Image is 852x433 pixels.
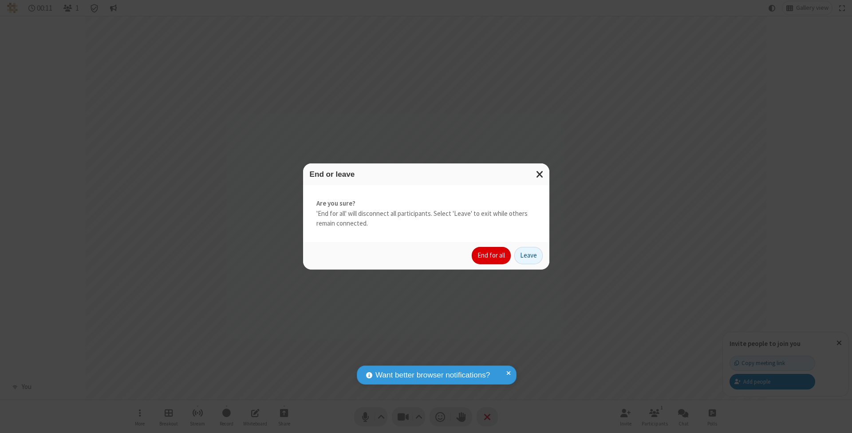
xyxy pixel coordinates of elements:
button: Close modal [531,163,549,185]
div: 'End for all' will disconnect all participants. Select 'Leave' to exit while others remain connec... [303,185,549,242]
button: End for all [472,247,511,265]
h3: End or leave [310,170,543,179]
strong: Are you sure? [316,199,536,209]
button: Leave [514,247,543,265]
span: Want better browser notifications? [375,369,490,381]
